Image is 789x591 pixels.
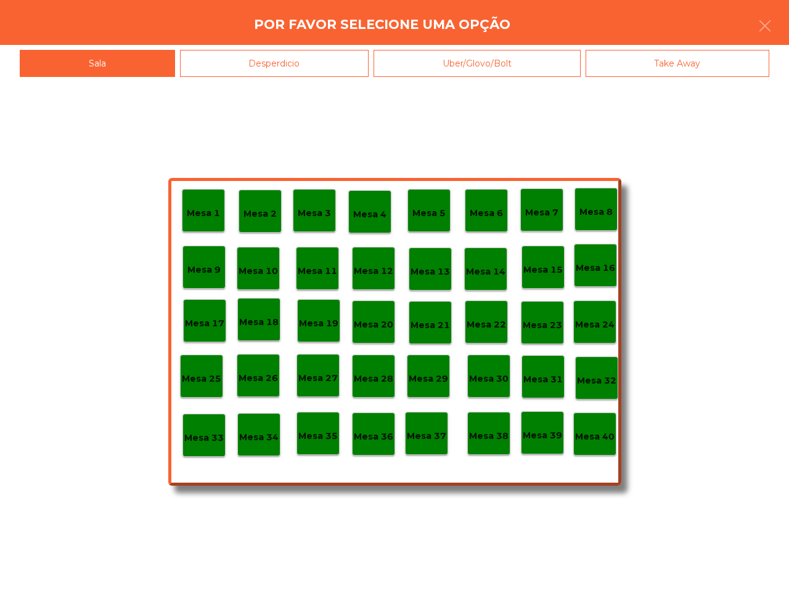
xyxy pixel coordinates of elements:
[239,315,279,329] p: Mesa 18
[354,264,393,278] p: Mesa 12
[354,372,393,386] p: Mesa 28
[411,318,450,332] p: Mesa 21
[182,372,221,386] p: Mesa 25
[586,50,770,78] div: Take Away
[180,50,369,78] div: Desperdicio
[525,206,558,220] p: Mesa 7
[523,318,562,332] p: Mesa 23
[299,316,338,331] p: Mesa 19
[469,429,509,443] p: Mesa 38
[374,50,581,78] div: Uber/Glovo/Bolt
[187,206,220,220] p: Mesa 1
[239,371,278,385] p: Mesa 26
[470,206,503,220] p: Mesa 6
[353,207,386,222] p: Mesa 4
[576,261,615,275] p: Mesa 16
[239,264,278,278] p: Mesa 10
[298,429,338,443] p: Mesa 35
[354,318,393,332] p: Mesa 20
[523,372,563,387] p: Mesa 31
[239,430,279,444] p: Mesa 34
[412,206,446,220] p: Mesa 5
[523,428,562,443] p: Mesa 39
[575,430,615,444] p: Mesa 40
[577,374,616,388] p: Mesa 32
[523,263,563,277] p: Mesa 15
[187,263,221,277] p: Mesa 9
[184,431,224,445] p: Mesa 33
[575,318,615,332] p: Mesa 24
[243,207,277,221] p: Mesa 2
[467,318,506,332] p: Mesa 22
[298,206,331,220] p: Mesa 3
[20,50,175,78] div: Sala
[354,430,393,444] p: Mesa 36
[469,372,509,386] p: Mesa 30
[254,15,510,34] h4: Por favor selecione uma opção
[579,205,613,219] p: Mesa 8
[409,372,448,386] p: Mesa 29
[298,264,337,278] p: Mesa 11
[407,429,446,443] p: Mesa 37
[466,265,505,279] p: Mesa 14
[411,265,450,279] p: Mesa 13
[185,316,224,331] p: Mesa 17
[298,371,338,385] p: Mesa 27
